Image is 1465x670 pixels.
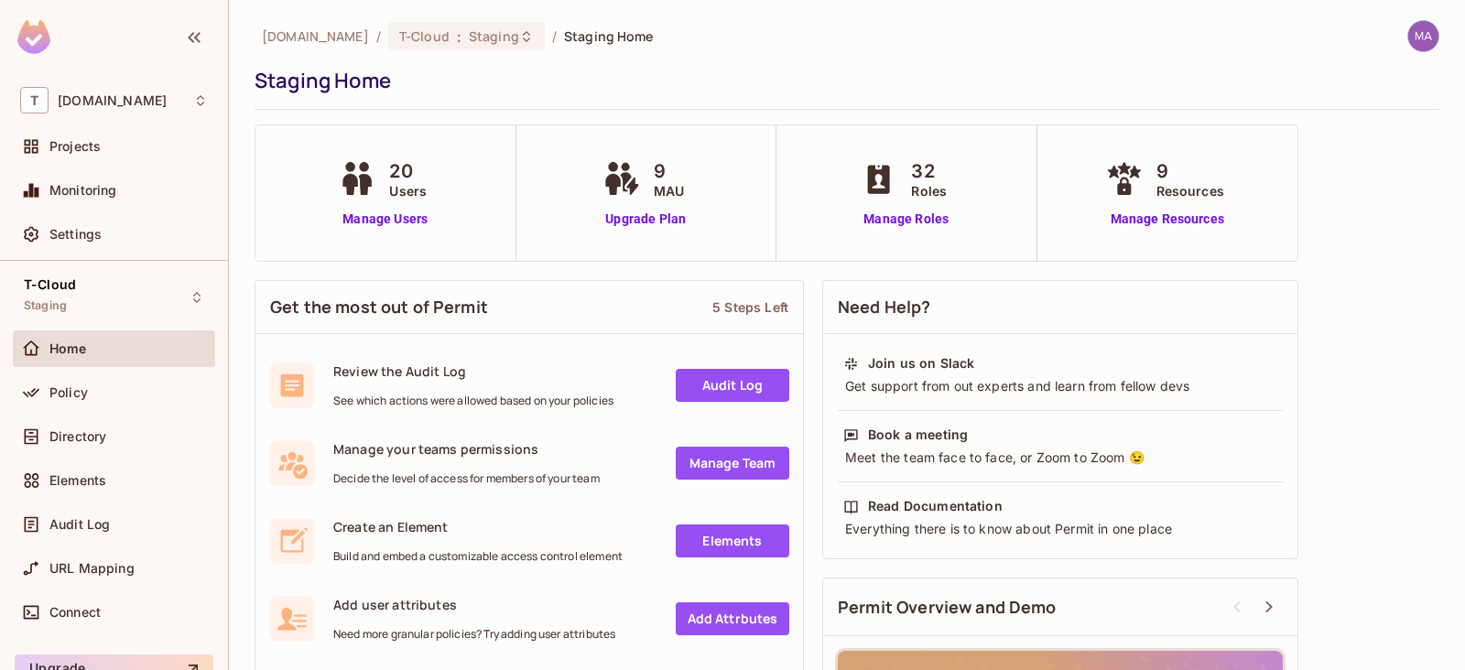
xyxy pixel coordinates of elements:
[868,497,1003,515] div: Read Documentation
[49,429,106,444] span: Directory
[843,377,1277,395] div: Get support from out experts and learn from fellow devs
[49,385,88,400] span: Policy
[333,549,623,564] span: Build and embed a customizable access control element
[676,524,789,557] a: Elements
[20,87,49,113] span: T
[856,210,956,229] a: Manage Roles
[255,67,1430,94] div: Staging Home
[469,27,519,45] span: Staging
[333,440,600,458] span: Manage your teams permissions
[333,518,623,535] span: Create an Element
[654,181,684,200] span: MAU
[564,27,654,45] span: Staging Home
[49,473,106,488] span: Elements
[17,20,50,54] img: SReyMgAAAABJRU5ErkJggg==
[1156,181,1224,200] span: Resources
[676,602,789,635] a: Add Attrbutes
[270,296,488,319] span: Get the most out of Permit
[868,354,974,373] div: Join us on Slack
[58,93,167,108] span: Workspace: t-mobile.com
[838,296,931,319] span: Need Help?
[24,277,76,292] span: T-Cloud
[49,341,87,356] span: Home
[49,227,102,242] span: Settings
[49,139,101,154] span: Projects
[334,210,436,229] a: Manage Users
[262,27,369,45] span: the active workspace
[399,27,450,45] span: T-Cloud
[24,298,67,313] span: Staging
[712,298,788,316] div: 5 Steps Left
[389,181,427,200] span: Users
[838,596,1057,619] span: Permit Overview and Demo
[911,157,947,185] span: 32
[333,471,600,486] span: Decide the level of access for members of your team
[1101,210,1233,229] a: Manage Resources
[552,27,557,45] li: /
[49,605,101,620] span: Connect
[1408,21,1438,51] img: maheshbabu.samsani1@t-mobile.com
[376,27,381,45] li: /
[868,426,968,444] div: Book a meeting
[911,181,947,200] span: Roles
[389,157,427,185] span: 20
[49,561,135,576] span: URL Mapping
[49,517,110,532] span: Audit Log
[49,183,117,198] span: Monitoring
[676,369,789,402] a: Audit Log
[654,157,684,185] span: 9
[456,29,462,44] span: :
[333,596,615,613] span: Add user attributes
[599,210,693,229] a: Upgrade Plan
[333,394,613,408] span: See which actions were allowed based on your policies
[843,520,1277,538] div: Everything there is to know about Permit in one place
[1156,157,1224,185] span: 9
[333,362,613,380] span: Review the Audit Log
[333,627,615,642] span: Need more granular policies? Try adding user attributes
[676,447,789,480] a: Manage Team
[843,448,1277,467] div: Meet the team face to face, or Zoom to Zoom 😉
